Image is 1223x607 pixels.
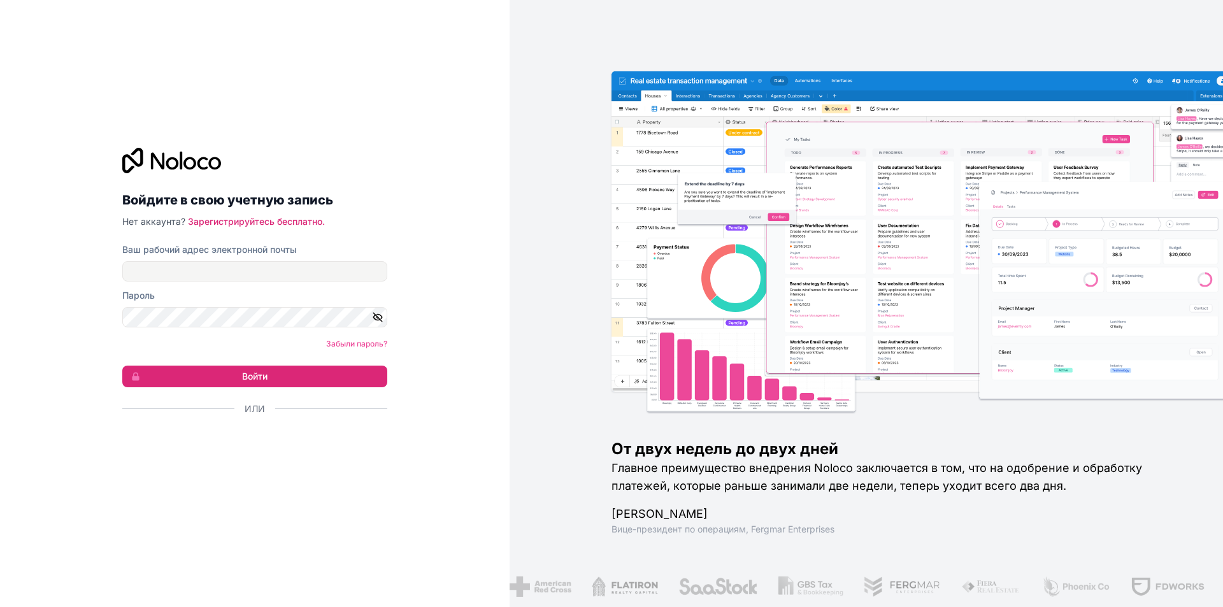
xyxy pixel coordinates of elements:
[122,290,155,301] font: Пароль
[122,216,185,227] font: Нет аккаунта?
[122,307,387,327] input: Пароль
[242,371,268,382] font: Войти
[611,439,838,458] font: От двух недель до двух дней
[510,576,571,597] img: /assets/american-red-cross-BAupjrZR.png
[961,576,1021,597] img: /assets/fiera-fwj2N5v4.png
[326,339,387,348] a: Забыли пароль?
[1130,576,1205,597] img: /assets/fdworks-Bi04fVtw.png
[122,244,297,255] font: Ваш рабочий адрес электронной почты
[863,576,941,597] img: /assets/fergmar-CudnrXN5.png
[778,576,843,597] img: /assets/gbstax-C-GtDUiK.png
[116,429,383,457] iframe: Кнопка «Войти с аккаунтом Google»
[592,576,657,597] img: /assets/flatiron-C8eUkumj.png
[611,461,1142,492] font: Главное преимущество внедрения Noloco заключается в том, что на одобрение и обработку платежей, к...
[746,524,748,534] font: ,
[611,524,746,534] font: Вице-президент по операциям
[188,216,325,227] a: Зарегистрируйтесь бесплатно.
[122,192,333,208] font: Войдите в свою учетную запись
[245,403,265,414] font: Или
[122,366,387,387] button: Войти
[751,524,834,534] font: Fergmar Enterprises
[678,576,758,597] img: /assets/saastock-C6Zbiodz.png
[122,261,387,282] input: Адрес электронной почты
[1041,576,1110,597] img: /assets/phoenix-BREaitsQ.png
[611,507,708,520] font: [PERSON_NAME]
